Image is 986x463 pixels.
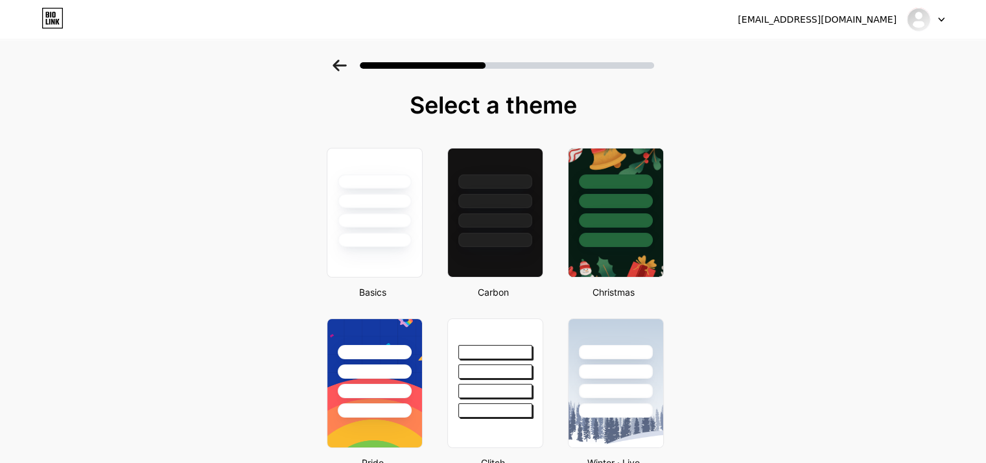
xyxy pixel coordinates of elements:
[906,7,931,32] img: emmawilson
[564,285,664,299] div: Christmas
[443,285,543,299] div: Carbon
[323,285,423,299] div: Basics
[738,13,897,27] div: [EMAIL_ADDRESS][DOMAIN_NAME]
[322,92,665,118] div: Select a theme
